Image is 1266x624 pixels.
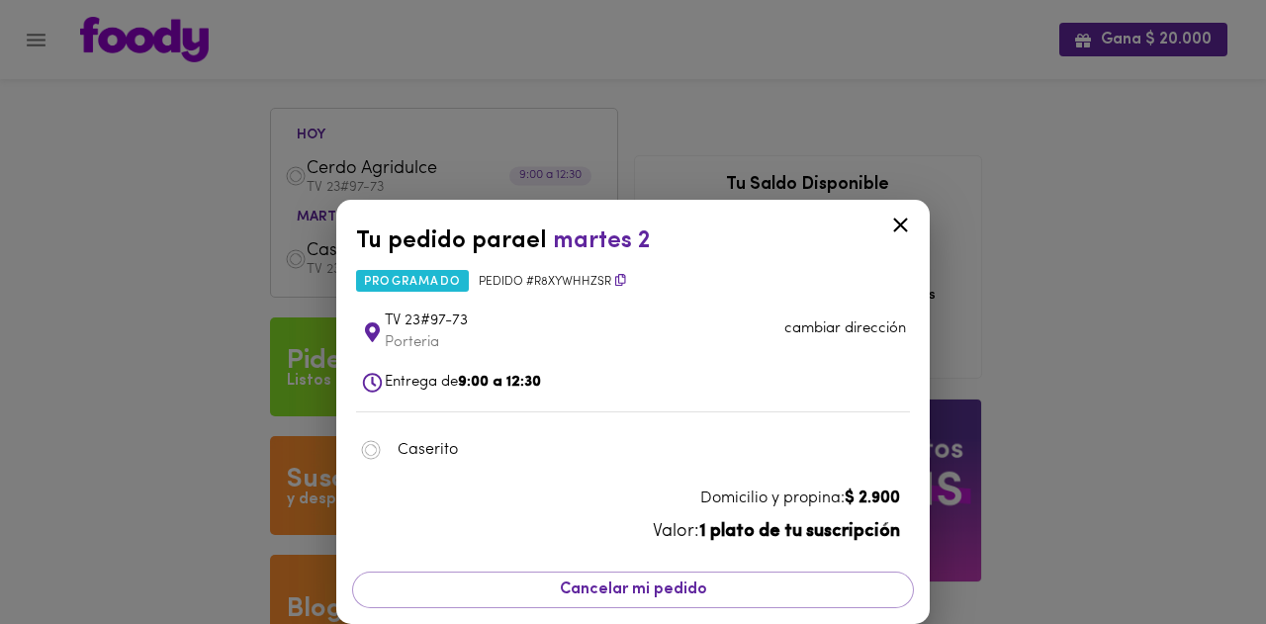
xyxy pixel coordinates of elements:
[458,375,541,390] b: 9:00 a 12:30
[699,523,900,541] b: 1 plato de tu suscripción
[385,311,784,333] span: TV 23#97-73
[479,274,626,291] span: Pedido # R8xYwHhZSr
[385,332,616,353] p: Porteria
[845,490,900,506] b: $ 2.900
[553,229,650,253] span: martes 2
[1151,509,1246,604] iframe: Messagebird Livechat Widget
[365,580,901,599] span: Cancelar mi pedido
[360,439,382,461] img: dish.png
[356,270,469,292] span: programado
[784,318,906,339] p: cambiar dirección
[366,520,900,546] div: Valor:
[366,488,900,510] div: Domicilio y propina:
[398,438,890,462] span: Caserito
[356,224,910,258] div: Tu pedido para el
[385,375,541,390] span: Entrega de
[352,572,914,608] button: Cancelar mi pedido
